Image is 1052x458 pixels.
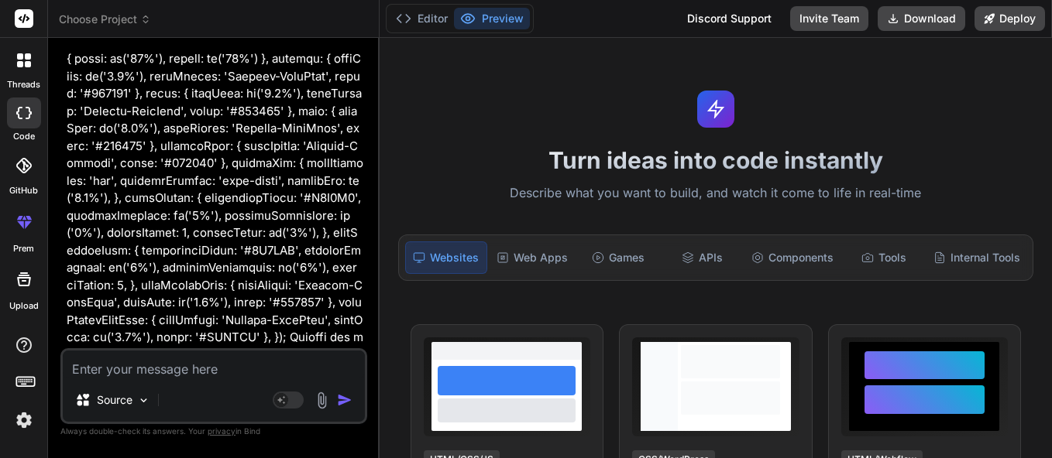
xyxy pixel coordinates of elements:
div: Websites [405,241,488,274]
div: Discord Support [678,6,781,31]
label: GitHub [9,184,38,197]
span: privacy [208,426,235,436]
h1: Turn ideas into code instantly [389,146,1043,174]
div: APIs [662,241,743,274]
label: prem [13,242,34,255]
div: Tools [843,241,924,274]
img: attachment [313,391,331,409]
div: Games [577,241,658,274]
div: Components [745,241,840,274]
span: Choose Project [59,12,151,27]
label: Upload [9,299,39,313]
label: threads [7,78,40,91]
img: settings [11,407,37,433]
p: Describe what you want to build, and watch it come to life in real-time [389,183,1043,203]
img: Pick Models [137,394,150,407]
img: icon [337,392,352,408]
div: Web Apps [490,241,574,274]
button: Download [878,6,965,31]
label: code [13,130,35,143]
button: Invite Team [790,6,868,31]
button: Editor [390,8,454,29]
button: Deploy [975,6,1045,31]
div: Internal Tools [927,241,1026,274]
p: Source [97,392,132,408]
button: Preview [454,8,530,29]
p: Always double-check its answers. Your in Bind [60,424,367,439]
